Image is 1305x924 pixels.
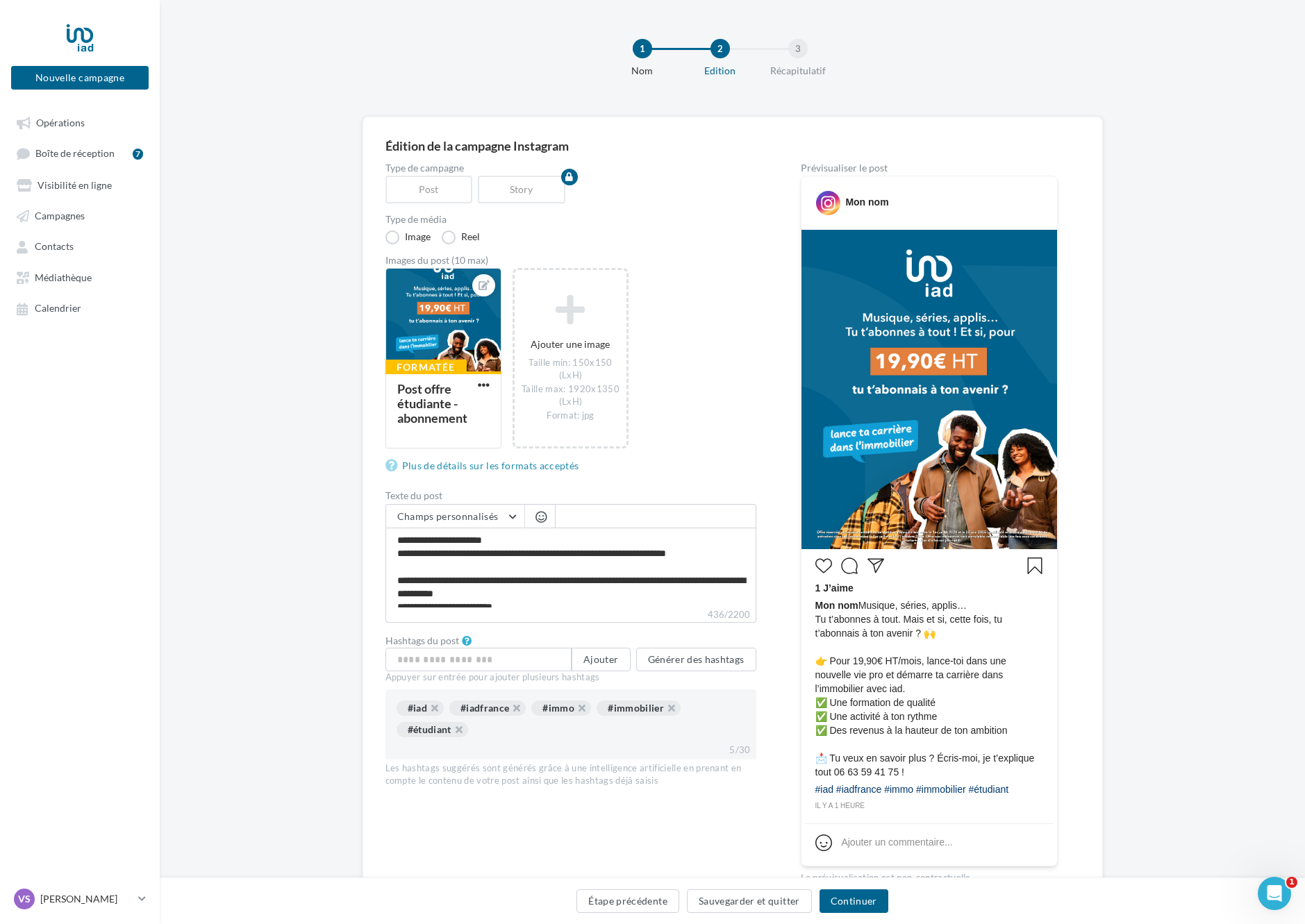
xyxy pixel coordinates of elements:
[385,457,585,474] a: Plus de détails sur les formats acceptés
[385,215,756,224] label: Type de média
[801,163,1058,173] div: Prévisualiser le post
[385,140,1080,152] div: Édition de la campagne Instagram
[815,581,1043,598] div: 1 J’aime
[687,889,812,913] button: Sauvegarder et quitter
[815,834,832,851] svg: Emoji
[18,892,31,906] span: VS
[710,39,730,58] div: 2
[841,835,952,849] div: Ajouter un commentaire...
[788,39,808,58] div: 3
[633,39,652,58] div: 1
[8,233,151,258] a: Contacts
[385,230,431,244] label: Image
[845,195,888,209] div: Mon nom
[397,700,444,716] div: #iad
[397,722,468,737] div: #étudiant
[11,886,149,912] a: VS [PERSON_NAME]
[11,66,149,90] button: Nouvelle campagne
[724,741,756,759] div: 5/30
[8,264,151,289] a: Médiathèque
[8,172,151,197] a: Visibilité en ligne
[449,700,526,716] div: #iadfrance
[815,557,832,574] svg: J’aime
[385,762,756,787] div: Les hashtags suggérés sont générés grâce à une intelligence artificielle en prenant en compte le ...
[1026,557,1043,574] svg: Enregistrer
[8,140,151,166] a: Boîte de réception7
[531,700,591,716] div: #immo
[35,148,115,160] span: Boîte de réception
[754,64,842,78] div: Récapitulatif
[597,700,681,716] div: #immobilier
[385,671,756,684] div: Appuyer sur entrée pour ajouter plusieurs hashtags
[576,889,679,913] button: Étape précédente
[385,163,756,173] label: Type de campagne
[397,381,467,426] div: Post offre étudiante - abonnement
[8,203,151,228] a: Campagnes
[815,600,858,611] span: Mon nom
[572,648,630,671] button: Ajouter
[1258,877,1291,910] iframe: Intercom live chat
[598,64,687,78] div: Nom
[867,557,884,574] svg: Partager la publication
[8,295,151,320] a: Calendrier
[801,866,1058,884] div: La prévisualisation est non-contractuelle
[385,360,467,375] div: Formatée
[636,648,756,671] button: Générer des hashtags
[35,271,92,283] span: Médiathèque
[820,889,888,913] button: Continuer
[35,210,85,221] span: Campagnes
[40,892,133,906] p: [PERSON_NAME]
[397,510,499,522] span: Champs personnalisés
[35,303,81,314] span: Calendrier
[442,230,480,244] label: Reel
[386,505,524,528] button: Champs personnalisés
[676,64,765,78] div: Edition
[38,179,112,191] span: Visibilité en ligne
[8,110,151,135] a: Opérations
[36,117,85,128] span: Opérations
[815,800,1043,812] div: il y a 1 heure
[815,598,1043,779] span: Musique, séries, applis… Tu t’abonnes à tout. Mais et si, cette fois, tu t’abonnais à ton avenir ...
[841,557,858,574] svg: Commenter
[385,255,756,265] div: Images du post (10 max)
[1286,877,1297,888] span: 1
[133,149,143,160] div: 7
[385,607,756,623] label: 436/2200
[385,491,756,501] label: Texte du post
[385,636,459,646] label: Hashtags du post
[35,241,74,253] span: Contacts
[815,782,1009,800] div: #iad #iadfrance #immo #immobilier #étudiant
